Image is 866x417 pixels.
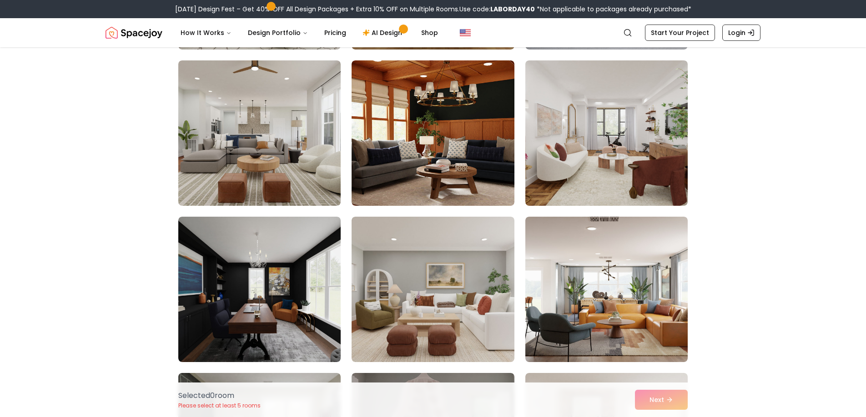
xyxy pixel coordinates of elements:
span: *Not applicable to packages already purchased* [535,5,691,14]
img: Room room-28 [178,217,341,362]
img: Spacejoy Logo [106,24,162,42]
img: Room room-29 [352,217,514,362]
b: LABORDAY40 [490,5,535,14]
img: Room room-26 [352,60,514,206]
img: Room room-27 [525,60,688,206]
span: Use code: [459,5,535,14]
nav: Global [106,18,760,47]
button: Design Portfolio [241,24,315,42]
nav: Main [173,24,445,42]
p: Selected 0 room [178,390,261,401]
a: Login [722,25,760,41]
a: Pricing [317,24,353,42]
button: How It Works [173,24,239,42]
a: Start Your Project [645,25,715,41]
img: Room room-25 [178,60,341,206]
img: Room room-30 [525,217,688,362]
div: [DATE] Design Fest – Get 40% OFF All Design Packages + Extra 10% OFF on Multiple Rooms. [175,5,691,14]
a: Spacejoy [106,24,162,42]
img: United States [460,27,471,38]
p: Please select at least 5 rooms [178,402,261,409]
a: AI Design [355,24,412,42]
a: Shop [414,24,445,42]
